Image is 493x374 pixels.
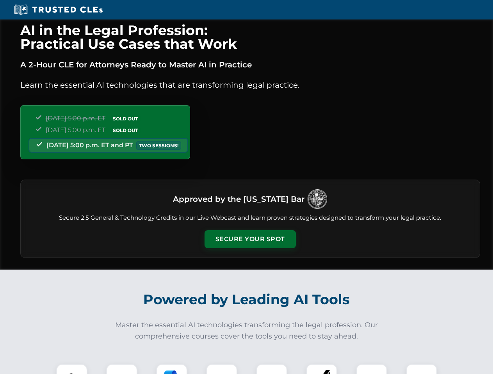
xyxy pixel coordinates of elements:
span: SOLD OUT [110,115,141,123]
p: Learn the essential AI technologies that are transforming legal practice. [20,79,480,91]
img: Trusted CLEs [12,4,105,16]
span: SOLD OUT [110,126,141,134]
h1: AI in the Legal Profession: Practical Use Cases that Work [20,23,480,51]
h2: Powered by Leading AI Tools [30,286,463,313]
button: Secure Your Spot [205,230,296,248]
span: [DATE] 5:00 p.m. ET [46,126,105,134]
span: [DATE] 5:00 p.m. ET [46,115,105,122]
p: A 2-Hour CLE for Attorneys Ready to Master AI in Practice [20,58,480,71]
p: Secure 2.5 General & Technology Credits in our Live Webcast and learn proven strategies designed ... [30,213,470,222]
img: Logo [308,189,327,209]
p: Master the essential AI technologies transforming the legal profession. Our comprehensive courses... [110,319,383,342]
h3: Approved by the [US_STATE] Bar [173,192,304,206]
